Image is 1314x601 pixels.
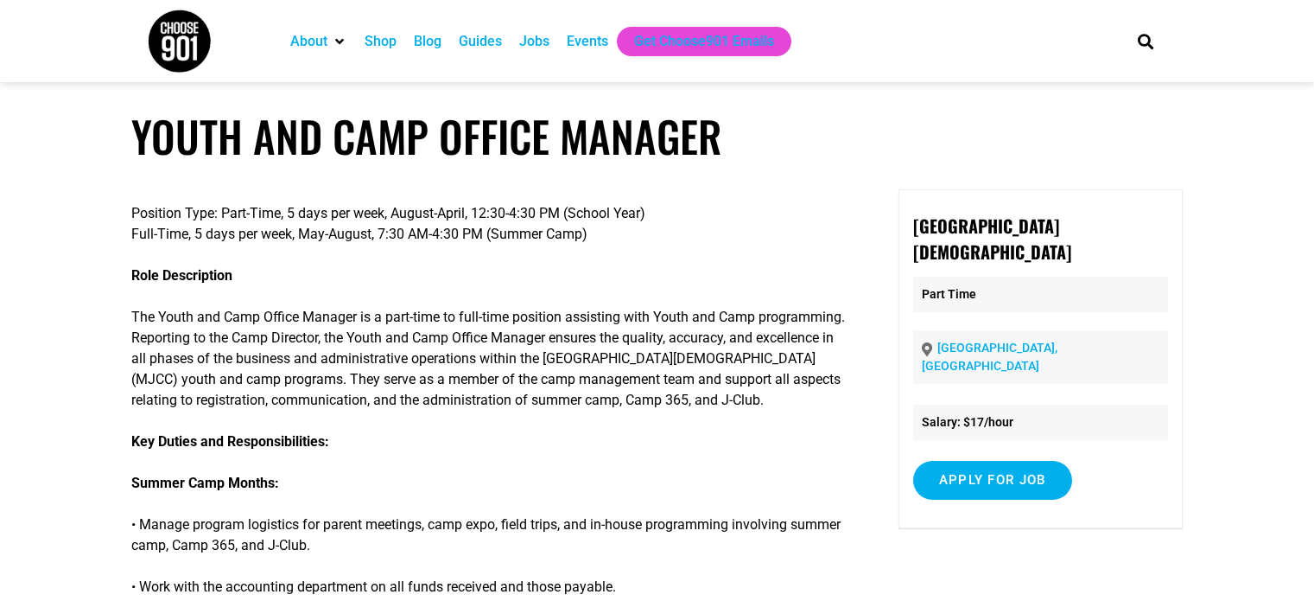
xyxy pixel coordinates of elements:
p: Position Type: Part-Time, 5 days per week, August-April, 12:30-4:30 PM (School Year) Full-Time, 5... [131,203,846,245]
strong: [GEOGRAPHIC_DATA][DEMOGRAPHIC_DATA] [913,213,1071,265]
a: About [290,31,327,52]
strong: Summer Camp Months: [131,475,279,491]
p: The Youth and Camp Office Manager is a part-time to full-time position assisting with Youth and C... [131,307,846,411]
div: About [282,27,356,56]
nav: Main nav [282,27,1108,56]
a: [GEOGRAPHIC_DATA], [GEOGRAPHIC_DATA] [922,341,1057,373]
a: Blog [414,31,441,52]
a: Get Choose901 Emails [634,31,774,52]
h1: Youth and Camp Office Manager [131,111,1183,162]
a: Events [567,31,608,52]
li: Salary: $17/hour [913,405,1168,440]
input: Apply for job [913,461,1072,500]
a: Guides [459,31,502,52]
a: Jobs [519,31,549,52]
strong: Role Description [131,267,232,284]
div: Search [1131,27,1159,55]
p: Part Time [913,277,1168,312]
a: Shop [365,31,397,52]
p: • Manage program logistics for parent meetings, camp expo, field trips, and in-house programming ... [131,515,846,556]
strong: Key Duties and Responsibilities: [131,433,329,450]
p: • Work with the accounting department on all funds received and those payable. [131,577,846,598]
